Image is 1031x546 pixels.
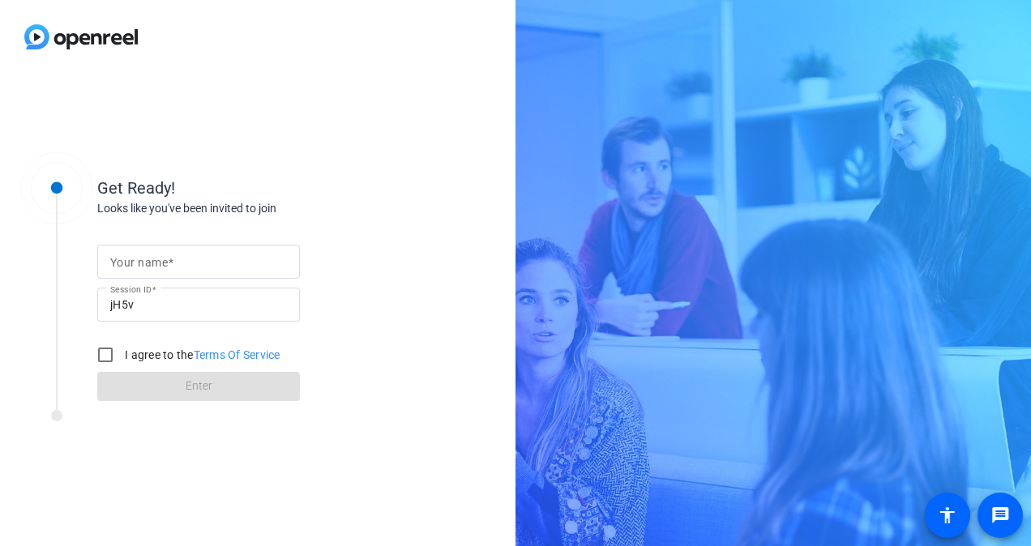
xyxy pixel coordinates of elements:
div: Get Ready! [97,176,421,200]
mat-label: Session ID [110,284,152,294]
mat-icon: message [990,505,1010,525]
mat-icon: accessibility [938,505,957,525]
label: I agree to the [122,347,280,363]
a: Terms Of Service [194,348,280,361]
div: Looks like you've been invited to join [97,200,421,217]
mat-label: Your name [110,256,168,269]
